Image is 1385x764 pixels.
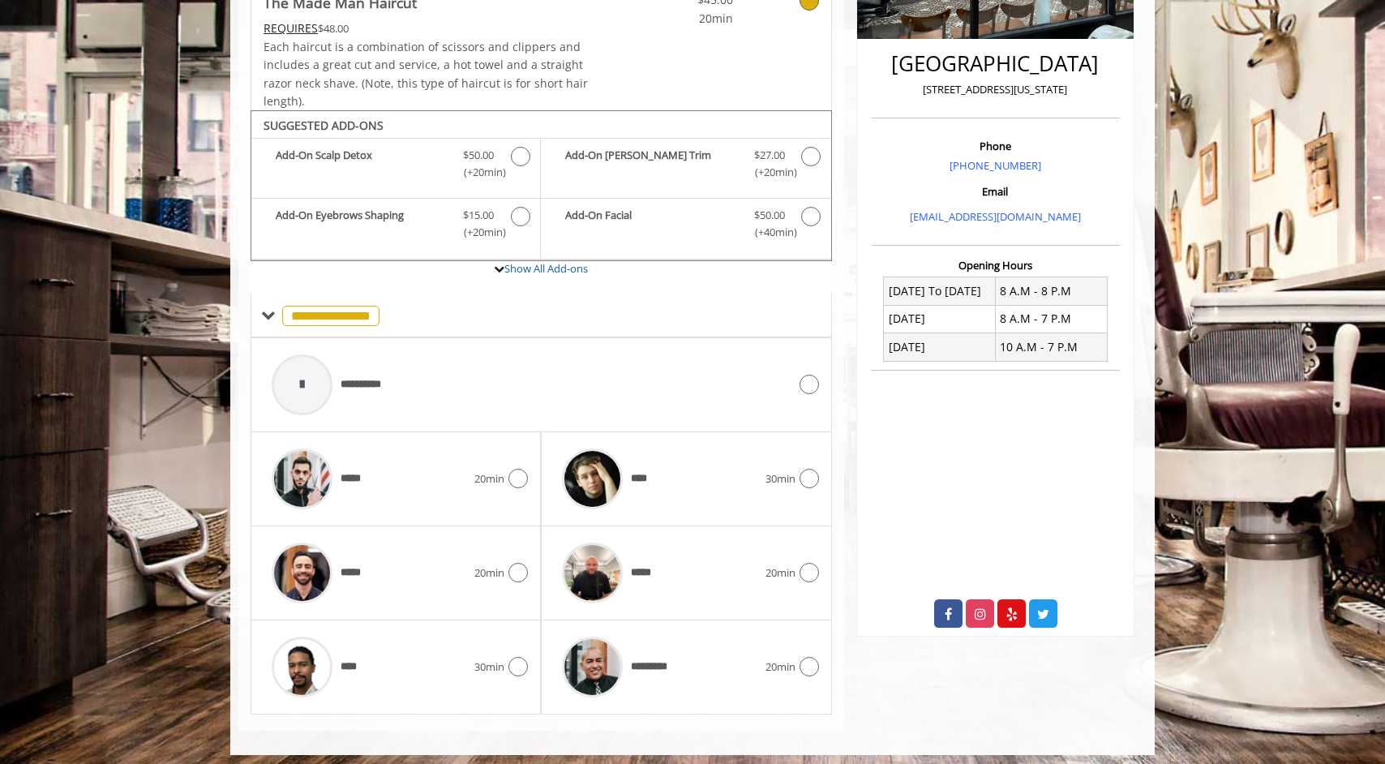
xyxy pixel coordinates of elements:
[455,164,503,181] span: (+20min )
[995,305,1107,333] td: 8 A.M - 7 P.M
[565,207,737,241] b: Add-On Facial
[875,52,1116,75] h2: [GEOGRAPHIC_DATA]
[995,333,1107,361] td: 10 A.M - 7 P.M
[871,260,1120,271] h3: Opening Hours
[276,207,447,241] b: Add-On Eyebrows Shaping
[745,164,793,181] span: (+20min )
[259,207,532,245] label: Add-On Eyebrows Shaping
[259,147,532,185] label: Add-On Scalp Detox
[276,147,447,181] b: Add-On Scalp Detox
[995,277,1107,305] td: 8 A.M - 8 P.M
[745,224,793,241] span: (+40min )
[765,659,795,676] span: 20min
[875,81,1116,98] p: [STREET_ADDRESS][US_STATE]
[754,147,785,164] span: $27.00
[264,19,590,37] div: $48.00
[950,158,1041,173] a: [PHONE_NUMBER]
[474,470,504,487] span: 20min
[765,564,795,582] span: 20min
[884,333,996,361] td: [DATE]
[463,147,494,164] span: $50.00
[264,39,588,109] span: Each haircut is a combination of scissors and clippers and includes a great cut and service, a ho...
[463,207,494,224] span: $15.00
[264,20,318,36] span: This service needs some Advance to be paid before we block your appointment
[549,207,822,245] label: Add-On Facial
[504,261,588,276] a: Show All Add-ons
[455,224,503,241] span: (+20min )
[884,305,996,333] td: [DATE]
[637,10,733,28] span: 20min
[884,277,996,305] td: [DATE] To [DATE]
[765,470,795,487] span: 30min
[754,207,785,224] span: $50.00
[875,140,1116,152] h3: Phone
[910,209,1081,224] a: [EMAIL_ADDRESS][DOMAIN_NAME]
[565,147,737,181] b: Add-On [PERSON_NAME] Trim
[875,186,1116,197] h3: Email
[251,110,832,261] div: The Made Man Haircut Add-onS
[264,118,384,133] b: SUGGESTED ADD-ONS
[549,147,822,185] label: Add-On Beard Trim
[474,659,504,676] span: 30min
[474,564,504,582] span: 20min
